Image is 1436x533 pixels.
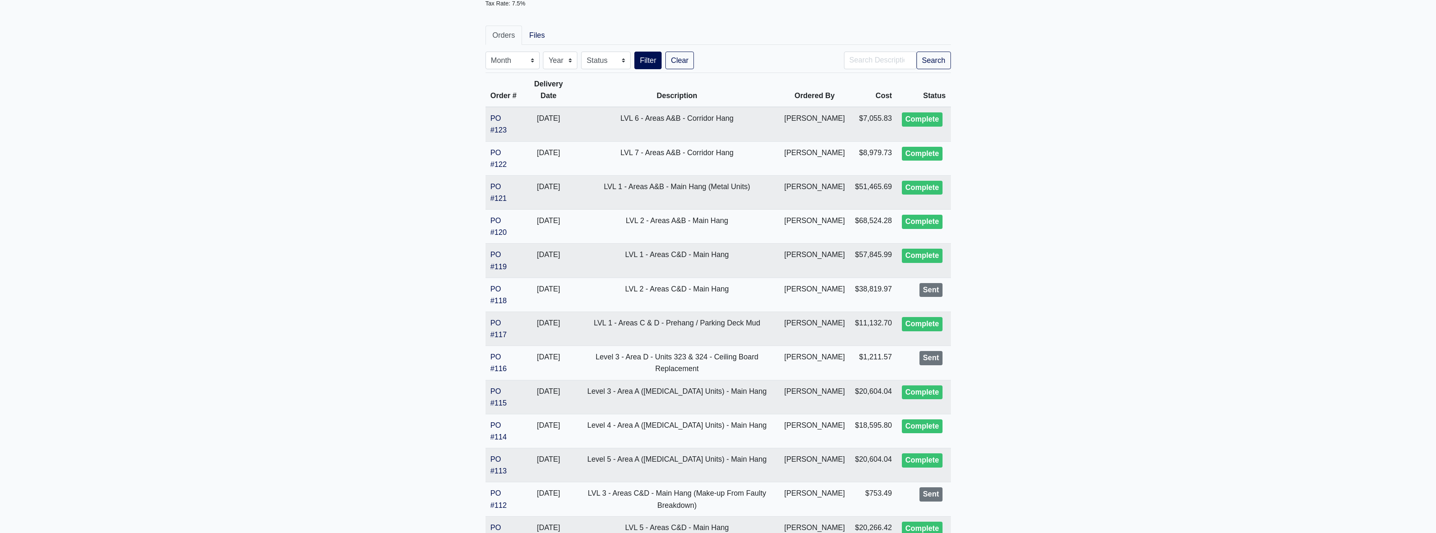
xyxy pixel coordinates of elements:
div: Complete [902,419,942,434]
a: PO #118 [491,285,507,305]
td: Level 5 - Area A ([MEDICAL_DATA] Units) - Main Hang [575,448,779,482]
td: $20,604.04 [850,448,897,482]
td: [PERSON_NAME] [779,380,850,414]
td: LVL 1 - Areas C&D - Main Hang [575,244,779,278]
td: [PERSON_NAME] [779,175,850,209]
a: PO #116 [491,353,507,373]
th: Cost [850,73,897,107]
td: Level 4 - Area A ([MEDICAL_DATA] Units) - Main Hang [575,414,779,448]
td: $57,845.99 [850,244,897,278]
td: [PERSON_NAME] [779,107,850,141]
td: $51,465.69 [850,175,897,209]
td: [DATE] [522,141,575,175]
td: $8,979.73 [850,141,897,175]
td: [DATE] [522,175,575,209]
td: [PERSON_NAME] [779,482,850,516]
div: Sent [919,351,942,365]
td: [DATE] [522,107,575,141]
div: Complete [902,181,942,195]
td: [PERSON_NAME] [779,244,850,278]
input: Search [844,52,917,69]
td: [PERSON_NAME] [779,278,850,312]
td: $753.49 [850,482,897,516]
td: $18,595.80 [850,414,897,448]
div: Complete [902,112,942,127]
td: [PERSON_NAME] [779,312,850,346]
td: LVL 6 - Areas A&B - Corridor Hang [575,107,779,141]
td: [DATE] [522,278,575,312]
div: Complete [902,215,942,229]
td: LVL 7 - Areas A&B - Corridor Hang [575,141,779,175]
div: Complete [902,249,942,263]
td: LVL 2 - Areas C&D - Main Hang [575,278,779,312]
a: PO #112 [491,489,507,509]
td: [PERSON_NAME] [779,448,850,482]
td: [PERSON_NAME] [779,414,850,448]
a: PO #113 [491,455,507,475]
td: $1,211.57 [850,346,897,380]
button: Filter [634,52,662,69]
a: Clear [665,52,694,69]
a: PO #117 [491,319,507,339]
td: [DATE] [522,448,575,482]
td: $11,132.70 [850,312,897,346]
td: LVL 1 - Areas C & D - Prehang / Parking Deck Mud [575,312,779,346]
div: Sent [919,283,942,297]
td: $38,819.97 [850,278,897,312]
th: Order # [486,73,522,107]
td: Level 3 - Area D - Units 323 & 324 - Ceiling Board Replacement [575,346,779,380]
td: LVL 3 - Areas C&D - Main Hang (Make-up From Faulty Breakdown) [575,482,779,516]
td: $68,524.28 [850,210,897,244]
div: Sent [919,487,942,502]
th: Delivery Date [522,73,575,107]
a: PO #123 [491,114,507,134]
th: Ordered By [779,73,850,107]
td: [DATE] [522,210,575,244]
td: $20,604.04 [850,380,897,414]
td: [DATE] [522,414,575,448]
a: PO #115 [491,387,507,407]
td: LVL 2 - Areas A&B - Main Hang [575,210,779,244]
td: [DATE] [522,380,575,414]
td: [PERSON_NAME] [779,141,850,175]
a: PO #120 [491,216,507,237]
a: PO #122 [491,148,507,169]
td: [DATE] [522,312,575,346]
td: [DATE] [522,346,575,380]
td: [DATE] [522,482,575,516]
div: Complete [902,453,942,468]
td: [PERSON_NAME] [779,346,850,380]
a: PO #121 [491,182,507,203]
a: PO #119 [491,250,507,270]
td: [PERSON_NAME] [779,210,850,244]
a: Files [522,26,552,45]
th: Status [897,73,950,107]
div: Complete [902,317,942,331]
td: Level 3 - Area A ([MEDICAL_DATA] Units) - Main Hang [575,380,779,414]
button: Search [917,52,951,69]
td: [DATE] [522,244,575,278]
td: LVL 1 - Areas A&B - Main Hang (Metal Units) [575,175,779,209]
td: $7,055.83 [850,107,897,141]
div: Complete [902,385,942,400]
a: PO #114 [491,421,507,441]
a: Orders [486,26,522,45]
th: Description [575,73,779,107]
div: Complete [902,147,942,161]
